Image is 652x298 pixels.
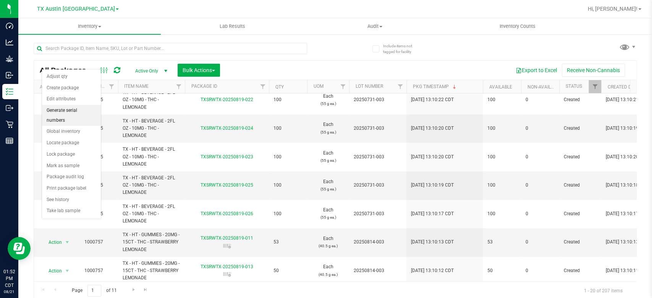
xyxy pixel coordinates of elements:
[273,182,303,189] span: 100
[312,157,345,164] p: (55 g ea.)
[184,271,270,278] div: Serialized
[564,267,597,274] span: Created
[564,153,597,161] span: Created
[40,84,77,90] div: Actions
[526,153,555,161] span: 0
[607,84,639,90] a: Created Date
[383,43,421,55] span: Include items not tagged for facility
[65,285,123,296] span: Page of 11
[201,126,253,131] a: TXSRWTX-20250819-024
[273,238,303,246] span: 53
[527,84,561,90] a: Non-Available
[8,237,31,260] iframe: Resource center
[312,235,345,250] span: Each
[446,18,589,34] a: Inventory Counts
[42,160,101,172] li: Mark as sample
[413,84,457,89] a: Pkg Timestamp
[63,237,72,248] span: select
[354,267,402,274] span: 20250814-003
[355,84,383,89] a: Lot Number
[564,125,597,132] span: Created
[411,182,454,189] span: [DATE] 13:10:19 CDT
[312,271,345,278] p: (40.5 g ea.)
[511,64,562,77] button: Export to Excel
[565,84,582,89] a: Status
[18,23,161,30] span: Inventory
[312,93,345,107] span: Each
[178,64,220,77] button: Bulk Actions
[128,285,139,295] a: Go to the next page
[312,129,345,136] p: (55 g ea.)
[6,121,13,128] inline-svg: Retail
[526,182,555,189] span: 0
[526,125,555,132] span: 0
[564,96,597,103] span: Created
[411,125,454,132] span: [DATE] 13:10:20 CDT
[354,96,402,103] span: 20250731-003
[63,266,72,276] span: select
[487,267,516,274] span: 50
[411,267,454,274] span: [DATE] 13:10:12 CDT
[123,231,180,253] span: TX - HT - GUMMIES - 20MG - 15CT - THC - STRAWBERRY LEMONADE
[487,182,516,189] span: 100
[42,171,101,183] li: Package audit log
[42,205,101,217] li: Take lab sample
[304,18,446,34] a: Audit
[606,182,649,189] span: [DATE] 13:10:18 CDT
[564,210,597,217] span: Created
[487,125,516,132] span: 100
[606,153,649,161] span: [DATE] 13:10:20 CDT
[84,267,113,274] span: 1000757
[123,203,180,225] span: TX - HT - BEVERAGE - 2FL OZ - 10MG - THC - LEMONADE
[123,260,180,282] span: TX - HT - GUMMIES - 20MG - 15CT - THC - STRAWBERRY LEMONADE
[489,23,545,30] span: Inventory Counts
[606,267,649,274] span: [DATE] 13:10:11 CDT
[201,235,253,241] a: TXSRWTX-20250819-011
[273,125,303,132] span: 100
[273,267,303,274] span: 50
[256,80,269,93] a: Filter
[6,55,13,63] inline-svg: Grow
[34,43,307,54] input: Search Package ID, Item Name, SKU, Lot or Part Number...
[606,210,649,217] span: [DATE] 13:10:17 CDT
[354,210,402,217] span: 20250731-003
[105,80,118,93] a: Filter
[312,100,345,107] p: (55 g ea.)
[526,96,555,103] span: 0
[123,146,180,168] span: TX - HT - BEVERAGE - 2FL OZ - 10MG - THC - LEMONADE
[42,126,101,137] li: Global inventory
[201,211,253,216] a: TXSRWTX-20250819-026
[588,6,637,12] span: Hi, [PERSON_NAME]!
[354,125,402,132] span: 20250731-003
[42,194,101,206] li: See history
[487,210,516,217] span: 100
[40,66,94,74] span: All Packages
[184,242,270,250] div: Serialized
[354,238,402,246] span: 20250814-003
[562,64,625,77] button: Receive Non-Cannabis
[304,23,446,30] span: Audit
[273,153,303,161] span: 100
[123,89,180,111] span: TX - HT - BEVERAGE - 2FL OZ - 10MG - THC - LEMONADE
[411,153,454,161] span: [DATE] 13:10:20 CDT
[37,6,115,12] span: TX Austin [GEOGRAPHIC_DATA]
[313,84,323,89] a: UOM
[606,238,649,246] span: [DATE] 13:10:13 CDT
[201,154,253,159] a: TXSRWTX-20250819-023
[487,96,516,103] span: 100
[354,153,402,161] span: 20250731-003
[273,96,303,103] span: 100
[312,263,345,278] span: Each
[273,210,303,217] span: 100
[191,84,217,89] a: Package ID
[487,153,516,161] span: 100
[337,80,349,93] a: Filter
[411,238,454,246] span: [DATE] 13:10:13 CDT
[606,96,649,103] span: [DATE] 13:10:21 CDT
[123,174,180,197] span: TX - HT - BEVERAGE - 2FL OZ - 10MG - THC - LEMONADE
[489,84,512,90] a: Available
[526,267,555,274] span: 0
[312,178,345,193] span: Each
[201,97,253,102] a: TXSRWTX-20250819-022
[312,150,345,164] span: Each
